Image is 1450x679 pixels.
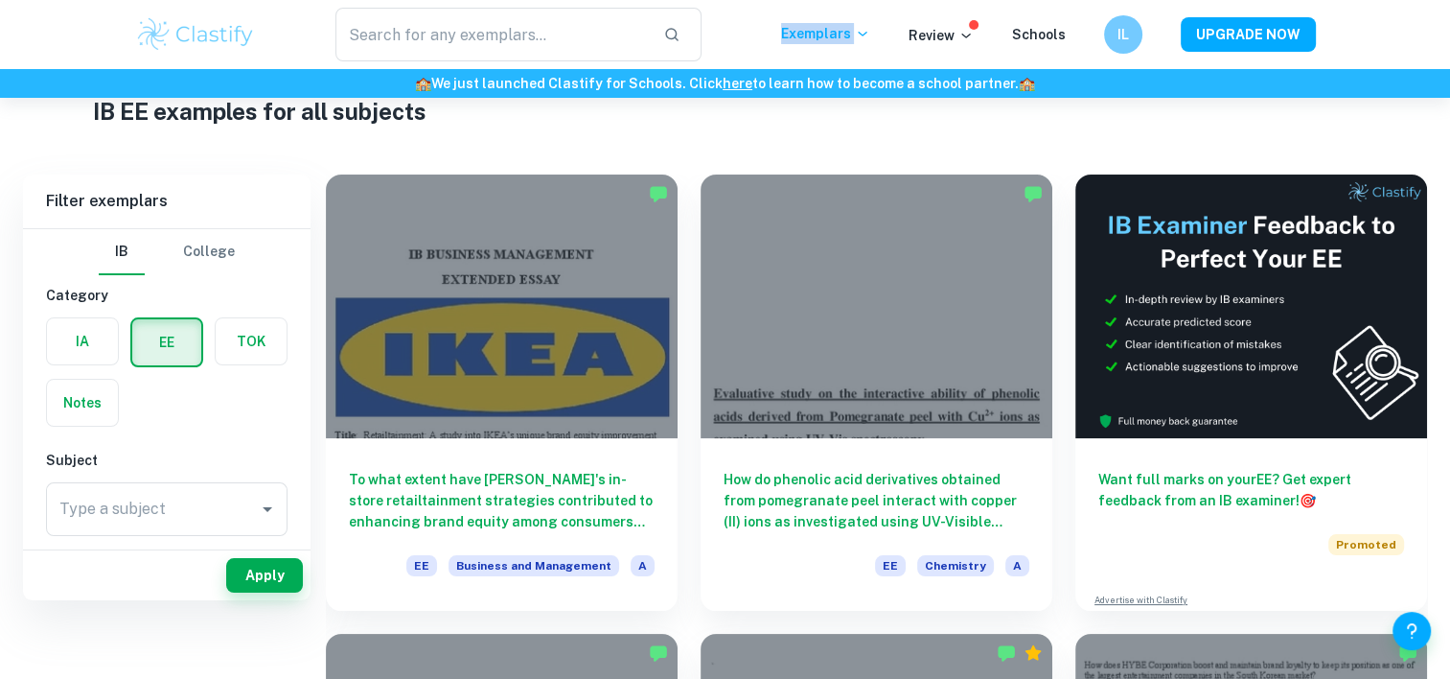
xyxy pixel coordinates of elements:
[47,380,118,426] button: Notes
[93,94,1357,129] h1: IB EE examples for all subjects
[649,184,668,203] img: Marked
[99,229,145,275] button: IB
[997,644,1016,663] img: Marked
[909,25,974,46] p: Review
[1398,644,1417,663] img: Marked
[1098,469,1404,511] h6: Want full marks on your EE ? Get expert feedback from an IB examiner!
[1019,76,1035,91] span: 🏫
[415,76,431,91] span: 🏫
[132,319,201,365] button: EE
[254,496,281,523] button: Open
[724,469,1029,532] h6: How do phenolic acid derivatives obtained from pomegranate peel interact with copper (II) ions as...
[1328,534,1404,555] span: Promoted
[1005,555,1029,576] span: A
[449,555,619,576] span: Business and Management
[701,175,1052,611] a: How do phenolic acid derivatives obtained from pomegranate peel interact with copper (II) ions as...
[99,229,235,275] div: Filter type choice
[1075,175,1427,611] a: Want full marks on yourEE? Get expert feedback from an IB examiner!PromotedAdvertise with Clastify
[183,229,235,275] button: College
[649,644,668,663] img: Marked
[1104,15,1142,54] button: IL
[1012,27,1066,42] a: Schools
[335,8,649,61] input: Search for any exemplars...
[1024,644,1043,663] div: Premium
[875,555,906,576] span: EE
[326,175,678,611] a: To what extent have [PERSON_NAME]'s in-store retailtainment strategies contributed to enhancing b...
[631,555,655,576] span: A
[23,175,311,228] h6: Filter exemplars
[135,15,257,54] img: Clastify logo
[406,555,437,576] span: EE
[1181,17,1316,52] button: UPGRADE NOW
[723,76,752,91] a: here
[1075,175,1427,438] img: Thumbnail
[917,555,994,576] span: Chemistry
[349,469,655,532] h6: To what extent have [PERSON_NAME]'s in-store retailtainment strategies contributed to enhancing b...
[1300,493,1316,508] span: 🎯
[1094,594,1187,607] a: Advertise with Clastify
[781,23,870,44] p: Exemplars
[216,318,287,364] button: TOK
[46,285,288,306] h6: Category
[47,318,118,364] button: IA
[1112,24,1134,45] h6: IL
[46,450,288,471] h6: Subject
[4,73,1446,94] h6: We just launched Clastify for Schools. Click to learn how to become a school partner.
[1392,612,1431,650] button: Help and Feedback
[226,558,303,593] button: Apply
[1024,184,1043,203] img: Marked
